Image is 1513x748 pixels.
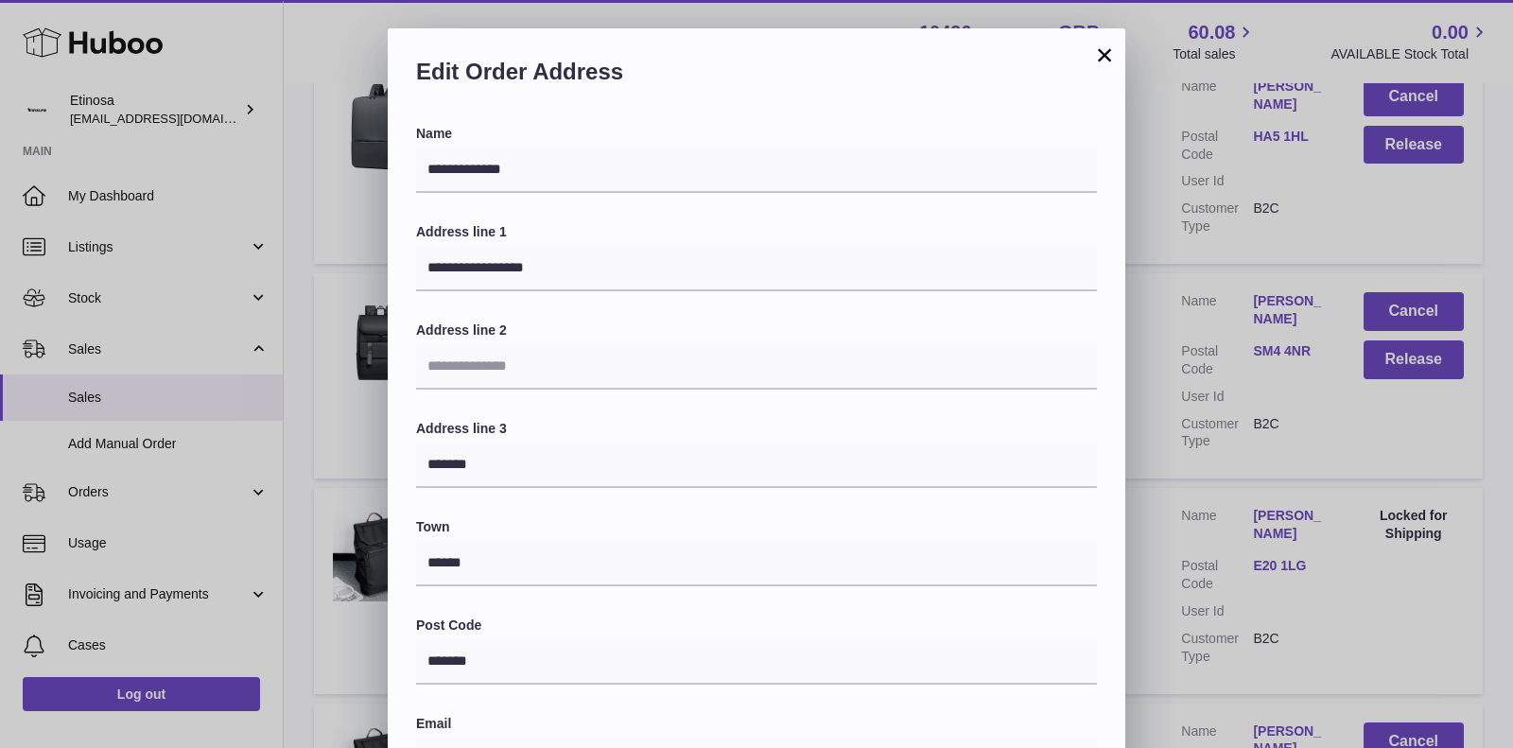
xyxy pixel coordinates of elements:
label: Name [416,125,1097,143]
label: Address line 2 [416,322,1097,339]
label: Address line 1 [416,223,1097,241]
label: Post Code [416,617,1097,635]
label: Email [416,715,1097,733]
label: Town [416,518,1097,536]
label: Address line 3 [416,420,1097,438]
button: × [1093,43,1116,66]
h2: Edit Order Address [416,57,1097,96]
